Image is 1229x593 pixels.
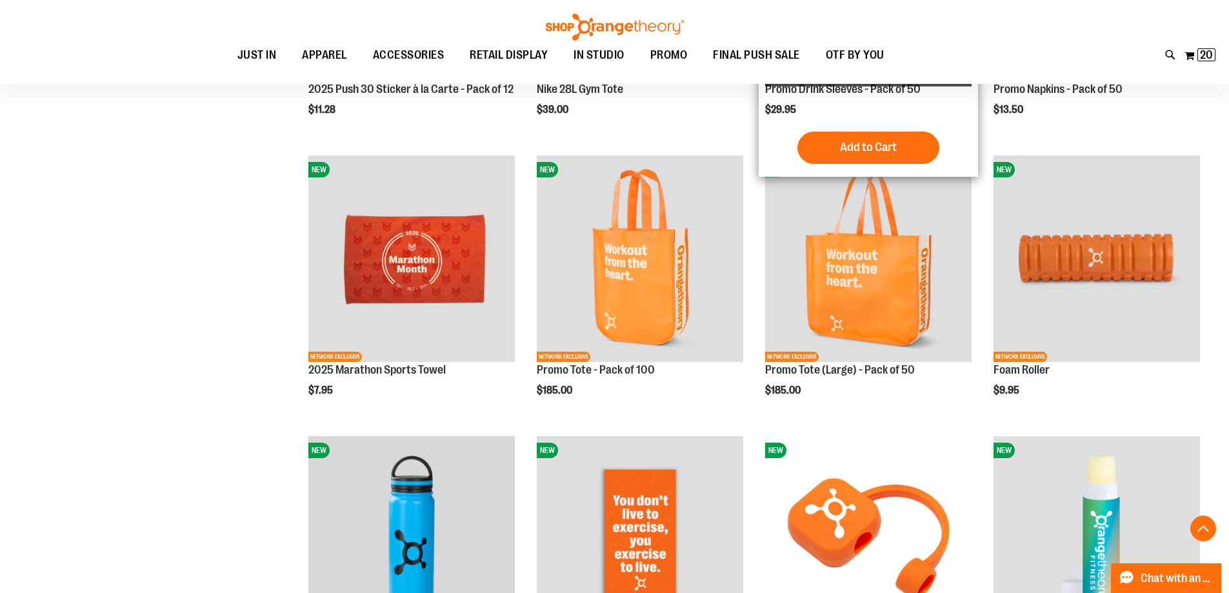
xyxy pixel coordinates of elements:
span: OTF BY YOU [826,41,884,70]
span: NEW [537,443,558,458]
a: Foam RollerNEWNETWORK EXCLUSIVE [994,156,1200,364]
span: NEW [308,162,330,177]
span: Chat with an Expert [1141,572,1214,585]
div: product [302,149,521,429]
img: Promo Tote (Large) - Pack of 50 [765,156,972,362]
a: 2025 Marathon Sports TowelNEWNETWORK EXCLUSIVE [308,156,515,364]
span: $7.95 [308,385,335,396]
span: FINAL PUSH SALE [713,41,800,70]
a: Promo Tote - Pack of 100 [537,363,655,376]
a: Promo Drink Sleeves - Pack of 50 [765,83,921,95]
span: $39.00 [537,104,570,116]
span: $9.95 [994,385,1021,396]
a: 2025 Marathon Sports Towel [308,363,446,376]
a: Promo Tote - Pack of 100NEWNETWORK EXCLUSIVE [537,156,743,364]
span: ACCESSORIES [373,41,445,70]
button: Back To Top [1190,516,1216,541]
span: NETWORK EXCLUSIVE [308,352,362,362]
a: Nike 28L Gym Tote [537,83,623,95]
div: product [530,149,750,429]
span: JUST IN [237,41,277,70]
a: 2025 Push 30 Sticker à la Carte - Pack of 12 [308,83,514,95]
button: Add to Cart [797,132,939,164]
span: APPAREL [302,41,347,70]
span: $29.95 [765,104,798,116]
span: NEW [308,443,330,458]
div: product [759,149,978,429]
span: NEW [994,162,1015,177]
div: product [987,149,1206,429]
span: NETWORK EXCLUSIVE [994,352,1047,362]
a: Foam Roller [994,363,1050,376]
span: $13.50 [994,104,1025,116]
span: NEW [765,443,786,458]
span: NEW [994,443,1015,458]
span: $11.28 [308,104,337,116]
span: NEW [537,162,558,177]
span: 20 [1200,48,1213,61]
span: IN STUDIO [574,41,624,70]
a: Promo Tote (Large) - Pack of 50NEWNETWORK EXCLUSIVE [765,156,972,364]
span: Add to Cart [840,140,897,154]
span: $185.00 [537,385,574,396]
img: Promo Tote - Pack of 100 [537,156,743,362]
span: NETWORK EXCLUSIVE [765,352,819,362]
a: Promo Napkins - Pack of 50 [994,83,1123,95]
img: Foam Roller [994,156,1200,362]
span: $185.00 [765,385,803,396]
span: PROMO [650,41,688,70]
img: 2025 Marathon Sports Towel [308,156,515,362]
button: Chat with an Expert [1111,563,1222,593]
a: Promo Tote (Large) - Pack of 50 [765,363,915,376]
span: NETWORK EXCLUSIVE [537,352,590,362]
span: RETAIL DISPLAY [470,41,548,70]
img: Shop Orangetheory [544,14,686,41]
